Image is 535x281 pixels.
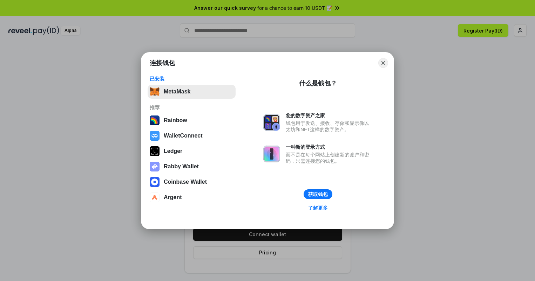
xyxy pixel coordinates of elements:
img: svg+xml,%3Csvg%20xmlns%3D%22http%3A%2F%2Fwww.w3.org%2F2000%2Fsvg%22%20fill%3D%22none%22%20viewBox... [150,162,160,171]
div: MetaMask [164,89,190,95]
div: Coinbase Wallet [164,179,207,185]
div: 推荐 [150,104,233,111]
button: Ledger [148,144,236,158]
div: 钱包用于发送、接收、存储和显示像以太坊和NFT这样的数字资产。 [286,120,373,133]
button: MetaMask [148,85,236,99]
div: 已安装 [150,76,233,82]
button: Rabby Wallet [148,160,236,174]
div: 了解更多 [308,205,328,211]
div: 而不是在每个网站上创建新的账户和密码，只需连接您的钱包。 [286,152,373,164]
button: Coinbase Wallet [148,175,236,189]
div: 您的数字资产之家 [286,112,373,119]
div: Argent [164,194,182,201]
img: svg+xml,%3Csvg%20width%3D%22120%22%20height%3D%22120%22%20viewBox%3D%220%200%20120%20120%22%20fil... [150,115,160,125]
div: 什么是钱包？ [299,79,337,87]
button: Close [378,58,388,68]
img: svg+xml,%3Csvg%20width%3D%2228%22%20height%3D%2228%22%20viewBox%3D%220%200%2028%2028%22%20fill%3D... [150,177,160,187]
img: svg+xml,%3Csvg%20xmlns%3D%22http%3A%2F%2Fwww.w3.org%2F2000%2Fsvg%22%20fill%3D%22none%22%20viewBox... [263,146,280,162]
button: 获取钱包 [304,189,332,199]
div: Ledger [164,148,182,154]
h1: 连接钱包 [150,59,175,67]
img: svg+xml,%3Csvg%20width%3D%2228%22%20height%3D%2228%22%20viewBox%3D%220%200%2028%2028%22%20fill%3D... [150,131,160,141]
img: svg+xml,%3Csvg%20fill%3D%22none%22%20height%3D%2233%22%20viewBox%3D%220%200%2035%2033%22%20width%... [150,87,160,97]
a: 了解更多 [304,203,332,212]
div: Rainbow [164,117,187,124]
div: 一种新的登录方式 [286,144,373,150]
button: WalletConnect [148,129,236,143]
div: WalletConnect [164,133,203,139]
button: Rainbow [148,113,236,127]
img: svg+xml,%3Csvg%20xmlns%3D%22http%3A%2F%2Fwww.w3.org%2F2000%2Fsvg%22%20width%3D%2228%22%20height%3... [150,146,160,156]
img: svg+xml,%3Csvg%20width%3D%2228%22%20height%3D%2228%22%20viewBox%3D%220%200%2028%2028%22%20fill%3D... [150,192,160,202]
div: Rabby Wallet [164,163,199,170]
img: svg+xml,%3Csvg%20xmlns%3D%22http%3A%2F%2Fwww.w3.org%2F2000%2Fsvg%22%20fill%3D%22none%22%20viewBox... [263,114,280,131]
button: Argent [148,190,236,204]
div: 获取钱包 [308,191,328,197]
